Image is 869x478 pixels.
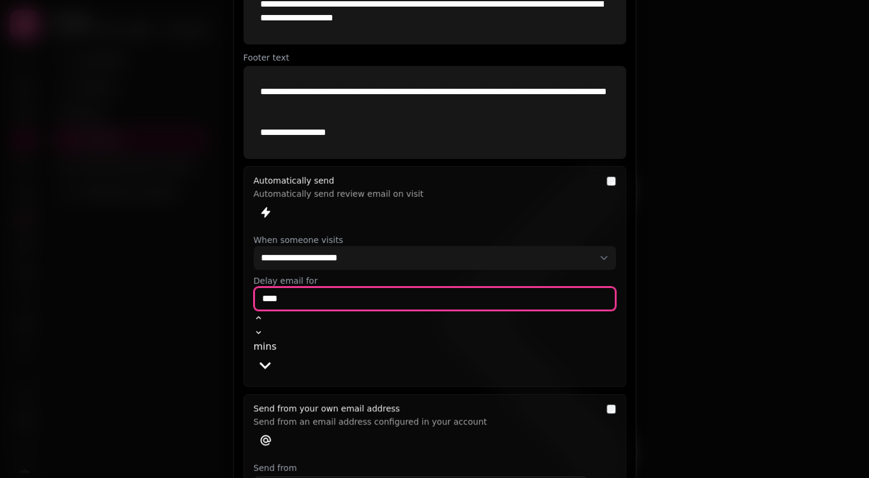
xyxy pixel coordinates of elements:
p: Send from an email address configured in your account [254,413,599,426]
label: When someone visits [254,234,616,246]
label: Footer text [243,52,626,64]
p: Automatically send review email on visit [254,185,599,198]
button: mins [254,339,277,377]
label: Send from your own email address [254,404,400,413]
label: Automatically send [254,176,335,185]
span: mins [254,341,277,352]
label: Delay email for [254,275,616,287]
label: Send from [254,462,616,474]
